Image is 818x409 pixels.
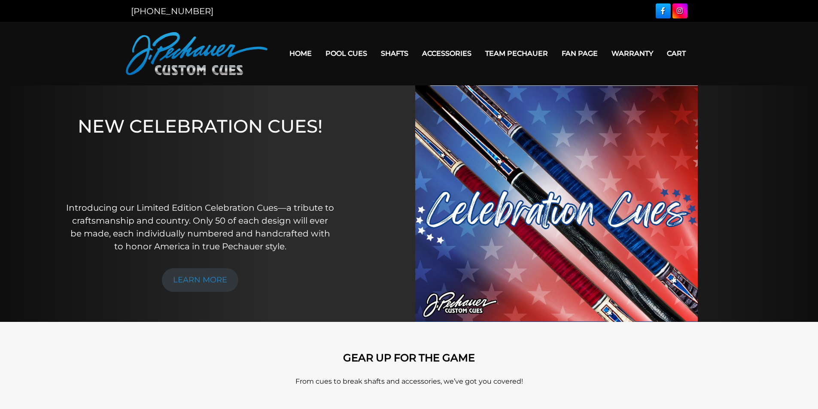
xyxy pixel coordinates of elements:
[374,42,415,64] a: Shafts
[283,42,319,64] a: Home
[66,115,335,190] h1: NEW CELEBRATION CUES!
[126,32,268,75] img: Pechauer Custom Cues
[66,201,335,253] p: Introducing our Limited Edition Celebration Cues—a tribute to craftsmanship and country. Only 50 ...
[164,376,654,387] p: From cues to break shafts and accessories, we’ve got you covered!
[162,268,238,292] a: LEARN MORE
[478,42,555,64] a: Team Pechauer
[555,42,605,64] a: Fan Page
[319,42,374,64] a: Pool Cues
[605,42,660,64] a: Warranty
[343,351,475,364] strong: GEAR UP FOR THE GAME
[131,6,213,16] a: [PHONE_NUMBER]
[660,42,693,64] a: Cart
[415,42,478,64] a: Accessories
